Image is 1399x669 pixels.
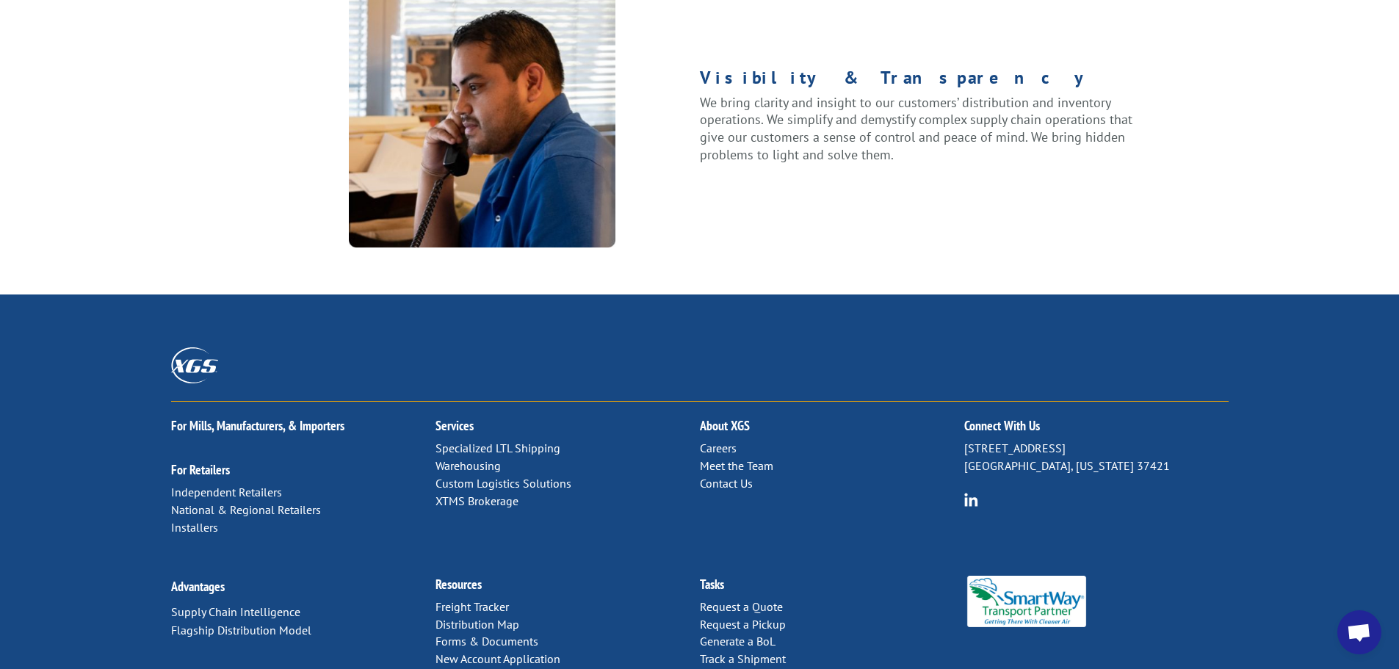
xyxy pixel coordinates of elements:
[964,419,1229,440] h2: Connect With Us
[435,599,509,614] a: Freight Tracker
[171,520,218,535] a: Installers
[964,440,1229,475] p: [STREET_ADDRESS] [GEOGRAPHIC_DATA], [US_STATE] 37421
[700,599,783,614] a: Request a Quote
[700,417,750,434] a: About XGS
[435,417,474,434] a: Services
[435,617,519,632] a: Distribution Map
[700,458,773,473] a: Meet the Team
[435,576,482,593] a: Resources
[1337,610,1381,654] a: Open chat
[435,634,538,648] a: Forms & Documents
[435,458,501,473] a: Warehousing
[964,576,1090,627] img: Smartway_Logo
[171,347,218,383] img: XGS_Logos_ALL_2024_All_White
[700,69,1135,94] h1: Visibility & Transparency
[435,476,571,491] a: Custom Logistics Solutions
[435,493,518,508] a: XTMS Brokerage
[435,651,560,666] a: New Account Application
[964,493,978,507] img: group-6
[700,578,964,599] h2: Tasks
[700,651,786,666] a: Track a Shipment
[171,485,282,499] a: Independent Retailers
[171,578,225,595] a: Advantages
[700,476,753,491] a: Contact Us
[700,634,776,648] a: Generate a BoL
[700,441,737,455] a: Careers
[171,623,311,637] a: Flagship Distribution Model
[700,617,786,632] a: Request a Pickup
[171,604,300,619] a: Supply Chain Intelligence
[435,441,560,455] a: Specialized LTL Shipping
[171,461,230,478] a: For Retailers
[171,417,344,434] a: For Mills, Manufacturers, & Importers
[700,94,1135,164] p: We bring clarity and insight to our customers’ distribution and inventory operations. We simplify...
[171,502,321,517] a: National & Regional Retailers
